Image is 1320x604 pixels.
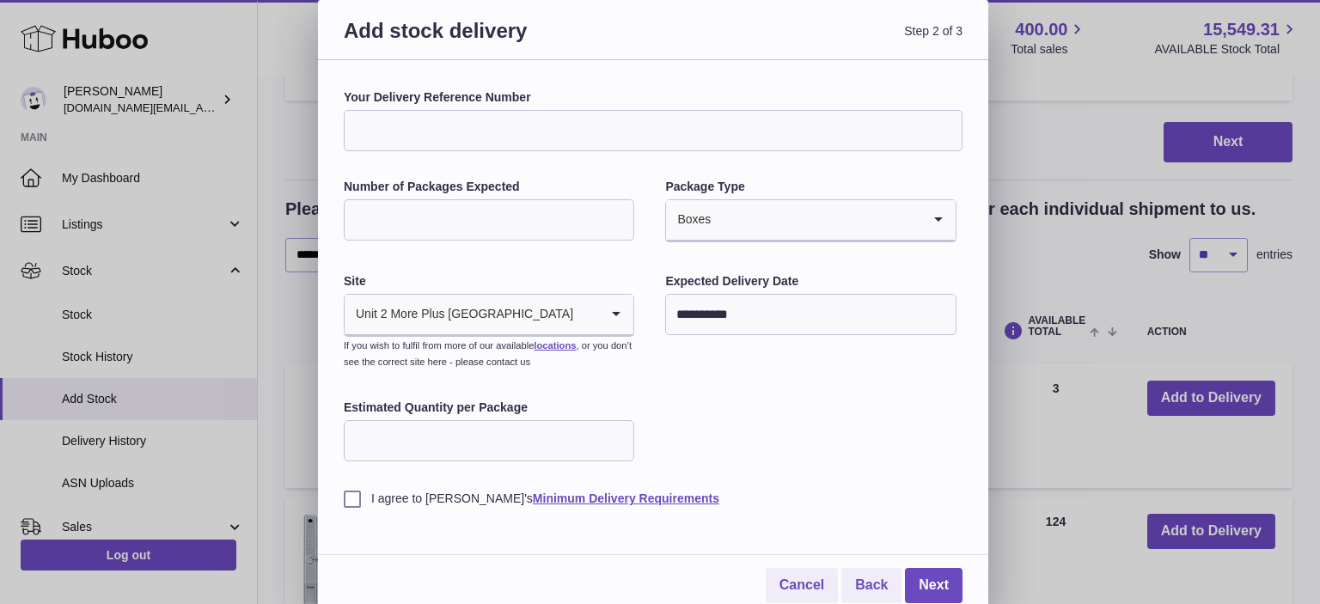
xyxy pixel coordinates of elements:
[344,17,653,64] h3: Add stock delivery
[712,200,920,240] input: Search for option
[344,89,962,106] label: Your Delivery Reference Number
[665,273,956,290] label: Expected Delivery Date
[344,179,634,195] label: Number of Packages Expected
[841,568,901,603] a: Back
[653,17,962,64] span: Step 2 of 3
[666,200,955,241] div: Search for option
[665,179,956,195] label: Package Type
[344,400,634,416] label: Estimated Quantity per Package
[344,340,632,367] small: If you wish to fulfil from more of our available , or you don’t see the correct site here - pleas...
[344,273,634,290] label: Site
[574,295,599,334] input: Search for option
[345,295,633,336] div: Search for option
[766,568,838,603] a: Cancel
[534,340,576,351] a: locations
[533,491,719,505] a: Minimum Delivery Requirements
[345,295,574,334] span: Unit 2 More Plus [GEOGRAPHIC_DATA]
[905,568,962,603] a: Next
[344,491,962,507] label: I agree to [PERSON_NAME]'s
[666,200,712,240] span: Boxes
